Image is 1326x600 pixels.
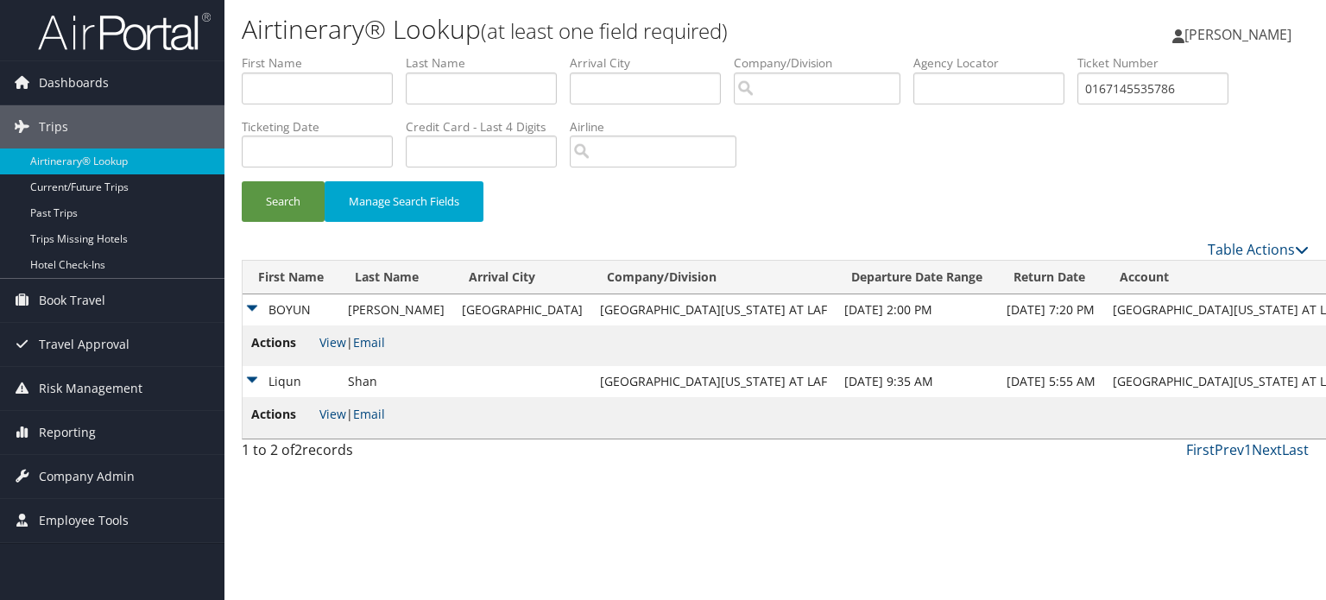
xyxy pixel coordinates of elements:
[406,54,570,72] label: Last Name
[836,366,998,397] td: [DATE] 9:35 AM
[591,261,836,294] th: Company/Division
[325,181,483,222] button: Manage Search Fields
[39,279,105,322] span: Book Travel
[836,261,998,294] th: Departure Date Range: activate to sort column ascending
[453,294,591,325] td: [GEOGRAPHIC_DATA]
[243,366,339,397] td: Liqun
[1215,440,1244,459] a: Prev
[1252,440,1282,459] a: Next
[39,367,142,410] span: Risk Management
[319,406,385,422] span: |
[339,366,453,397] td: Shan
[406,118,570,136] label: Credit Card - Last 4 Digits
[339,261,453,294] th: Last Name: activate to sort column ascending
[998,366,1104,397] td: [DATE] 5:55 AM
[39,105,68,148] span: Trips
[353,334,385,351] a: Email
[39,455,135,498] span: Company Admin
[251,333,316,352] span: Actions
[339,294,453,325] td: [PERSON_NAME]
[1077,54,1241,72] label: Ticket Number
[1208,240,1309,259] a: Table Actions
[1282,440,1309,459] a: Last
[39,411,96,454] span: Reporting
[481,16,728,45] small: (at least one field required)
[242,439,489,469] div: 1 to 2 of records
[998,261,1104,294] th: Return Date: activate to sort column ascending
[1186,440,1215,459] a: First
[294,440,302,459] span: 2
[1172,9,1309,60] a: [PERSON_NAME]
[453,261,591,294] th: Arrival City: activate to sort column ascending
[836,294,998,325] td: [DATE] 2:00 PM
[913,54,1077,72] label: Agency Locator
[39,61,109,104] span: Dashboards
[319,334,385,351] span: |
[591,366,836,397] td: [GEOGRAPHIC_DATA][US_STATE] AT LAF
[734,54,913,72] label: Company/Division
[39,499,129,542] span: Employee Tools
[998,294,1104,325] td: [DATE] 7:20 PM
[319,406,346,422] a: View
[242,54,406,72] label: First Name
[570,118,749,136] label: Airline
[38,11,211,52] img: airportal-logo.png
[591,294,836,325] td: [GEOGRAPHIC_DATA][US_STATE] AT LAF
[1184,25,1291,44] span: [PERSON_NAME]
[243,261,339,294] th: First Name: activate to sort column ascending
[251,405,316,424] span: Actions
[242,118,406,136] label: Ticketing Date
[243,294,339,325] td: BOYUN
[242,11,953,47] h1: Airtinerary® Lookup
[319,334,346,351] a: View
[39,323,129,366] span: Travel Approval
[353,406,385,422] a: Email
[242,181,325,222] button: Search
[1244,440,1252,459] a: 1
[570,54,734,72] label: Arrival City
